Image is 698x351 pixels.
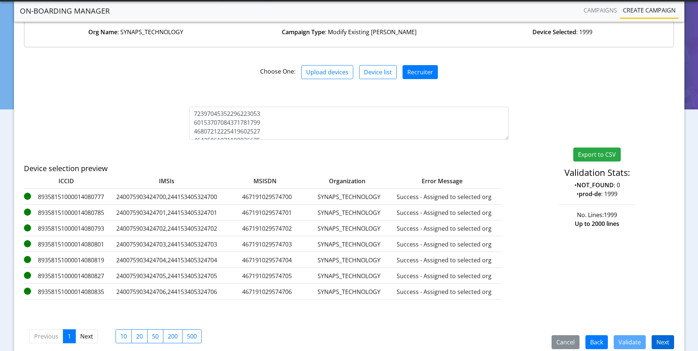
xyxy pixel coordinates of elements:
[24,177,109,185] label: ICCID
[131,329,148,343] label: 20
[312,256,386,265] label: SYNAPS_TECHNOLOGY
[24,256,109,265] label: 89358151000014080819
[514,219,680,228] div: Up to 2000 lines
[111,177,222,185] label: IMSIs
[111,256,222,265] label: 240075903424704,244153405324704
[182,329,202,343] label: 500
[20,4,110,18] a: On-Boarding Manager
[652,335,674,349] button: Next
[24,208,109,217] label: 89358151000014080785
[532,28,576,36] strong: Device Selected
[389,208,499,217] label: Success - Assigned to selected org
[225,287,309,296] label: 467191029574706
[111,224,222,233] label: 240075903424702,244153405324702
[260,67,295,75] span: Choose One:
[552,335,580,349] button: Cancel
[111,240,222,249] label: 240075903424703,244153405324703
[24,240,109,249] label: 89358151000014080801
[581,3,620,18] a: Campaigns
[312,192,386,201] label: SYNAPS_TECHNOLOGY
[225,208,309,217] label: 467191029574701
[389,224,499,233] label: Success - Assigned to selected org
[520,181,674,189] p: • : 0
[147,329,163,343] label: 50
[24,224,109,233] label: 89358151000014080793
[111,208,222,217] label: 240075903424701,244153405324701
[389,240,499,249] label: Success - Assigned to selected org
[225,192,309,201] label: 467191029574700
[389,287,499,296] label: Success - Assigned to selected org
[312,240,386,249] label: SYNAPS_TECHNOLOGY
[24,287,109,296] label: 89358151000014080835
[389,272,499,280] label: Success - Assigned to selected org
[573,148,621,162] button: Export to CSV
[298,177,371,185] label: Organization
[282,28,325,36] strong: Campaign Type
[163,329,183,343] label: 200
[312,287,386,296] label: SYNAPS_TECHNOLOGY
[520,167,674,178] h4: Validation Stats:
[88,28,117,36] strong: Org Name
[312,224,386,233] label: SYNAPS_TECHNOLOGY
[75,329,98,343] a: Next
[604,211,617,219] span: 1999
[312,272,386,280] label: SYNAPS_TECHNOLOGY
[359,65,397,79] button: Device list
[116,329,132,343] label: 10
[24,164,457,173] h5: Device selection preview
[29,28,242,36] div: : SYNAPS_TECHNOLOGY
[225,272,309,280] label: 467191029574705
[242,28,456,36] div: : Modify Existing [PERSON_NAME]
[111,192,222,201] label: 240075903424700,244153405324700
[24,272,109,280] label: 89358151000014080827
[301,65,353,79] button: Upload devices
[514,210,680,219] div: No. Lines:
[577,181,614,189] strong: NOT_FOUND
[403,65,438,79] button: Recruiter
[63,329,76,343] a: 1
[456,28,669,36] div: : 1999
[24,192,109,201] label: 89358151000014080777
[389,192,499,201] label: Success - Assigned to selected org
[579,190,601,198] strong: prod-de
[614,335,646,349] button: Validate
[111,272,222,280] label: 240075903424705,244153405324705
[111,287,222,296] label: 240075903424706,244153405324706
[312,208,386,217] label: SYNAPS_TECHNOLOGY
[620,3,678,18] a: Create campaign
[520,189,674,198] p: • : 1999
[374,177,485,185] label: Error Message
[225,256,309,265] label: 467191029574704
[389,256,499,265] label: Success - Assigned to selected org
[225,240,309,249] label: 467191029574703
[225,224,309,233] label: 467191029574702
[225,177,295,185] label: MSISDN
[585,335,608,349] button: Back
